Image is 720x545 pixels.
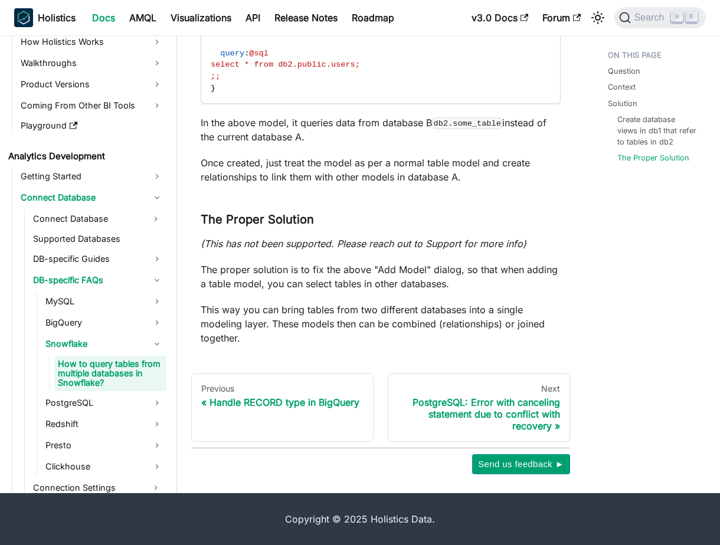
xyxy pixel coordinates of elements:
a: PostgreSQL [42,393,166,412]
span: query [220,49,244,58]
nav: Docs pages [191,373,570,442]
span: select * from db2.public.users; [211,60,360,69]
a: Supported Databases [30,231,166,247]
em: (This has not been supported. Please reach out to Support for more info) [201,238,526,249]
a: Docs [85,8,122,27]
a: The Proper Solution [617,152,689,163]
kbd: K [686,12,698,22]
a: Walkthroughs [17,54,166,73]
a: Context [608,81,636,93]
a: HolisticsHolistics [14,8,76,27]
a: Getting Started [17,167,166,186]
a: Coming From Other BI Tools [17,96,166,115]
button: Send us feedback ► [472,454,570,474]
a: Analytics Development [5,148,166,165]
a: Roadmap [345,8,401,27]
img: Holistics [14,8,33,27]
button: Search (Command+K) [614,7,706,28]
a: Product Versions [17,75,166,94]
a: AMQL [122,8,163,27]
p: This way you can bring tables from two different databases into a single modeling layer. These mo... [201,303,561,345]
a: NextPostgreSQL: Error with canceling statement due to conflict with recovery [388,373,570,442]
a: Create database views in db1 that refer to tables in db2 [617,114,696,148]
a: Question [608,65,640,77]
a: PreviousHandle RECORD type in BigQuery [191,373,374,442]
a: Playground [17,117,166,134]
span: @sql [249,49,269,58]
span: Send us feedback ► [478,457,564,472]
a: Forum [535,8,588,27]
div: PostgreSQL: Error with canceling statement due to conflict with recovery [398,396,560,432]
a: BigQuery [42,313,166,332]
button: Expand sidebar category 'Connection Settings' [145,478,166,497]
span: ;; [211,72,220,81]
b: Holistics [38,11,76,25]
a: How Holistics Works [17,32,166,51]
div: Previous [201,383,364,394]
button: Switch between dark and light mode (currently light mode) [588,8,607,27]
code: db2.some_table [432,117,502,129]
a: Connection Settings [30,478,145,497]
a: API [238,8,267,27]
a: DB-specific FAQs [30,271,166,290]
span: : [244,49,249,58]
span: Search [631,12,672,23]
a: MySQL [42,292,166,311]
a: Release Notes [267,8,345,27]
p: The proper solution is to fix the above "Add Model" dialog, so that when adding a table model, yo... [201,262,561,291]
a: Connect Database [17,188,166,207]
a: Connect Database [30,209,145,228]
p: Once created, just treat the model as per a normal table model and create relationships to link t... [201,156,561,184]
div: Handle RECORD type in BigQuery [201,396,364,408]
a: Visualizations [163,8,238,27]
div: Next [398,383,560,394]
button: Expand sidebar category 'Connect Database' [145,209,166,228]
a: Clickhouse [42,457,166,476]
a: DB-specific Guides [30,249,166,268]
div: Copyright © 2025 Holistics Data. [42,512,678,526]
a: How to query tables from multiple databases in Snowflake? [54,356,166,391]
p: In the above model, it queries data from database B instead of the current database A. [201,116,561,144]
a: Presto [42,436,166,455]
a: Snowflake [42,334,166,353]
a: v3.0 Docs [464,8,535,27]
a: Redshift [42,415,166,434]
kbd: ⌘ [671,12,683,22]
h3: The Proper Solution [201,212,561,227]
span: } [211,84,215,93]
a: Solution [608,98,637,109]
